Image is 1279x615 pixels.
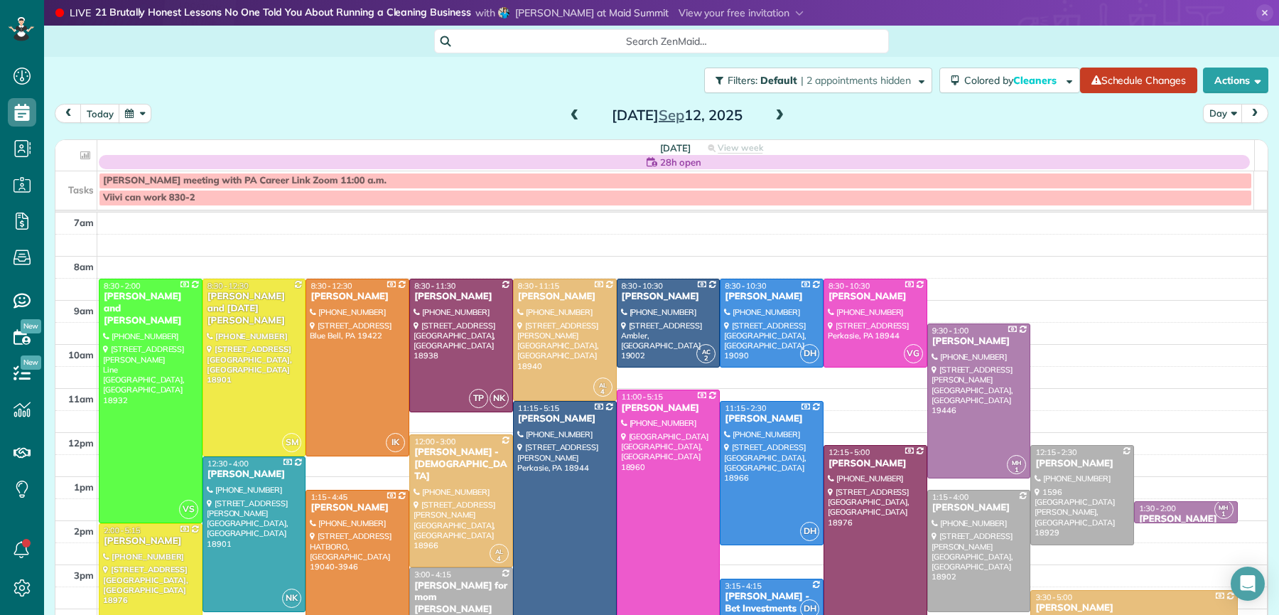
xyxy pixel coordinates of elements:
button: Filters: Default | 2 appointments hidden [704,68,932,93]
span: 8am [74,261,94,272]
div: [PERSON_NAME] and [DATE][PERSON_NAME] [207,291,302,327]
span: View week [718,142,763,154]
div: [PERSON_NAME] and [PERSON_NAME] [103,291,198,327]
span: 9am [74,305,94,316]
button: next [1241,104,1268,123]
span: 28h open [660,155,701,169]
small: 1 [1008,464,1025,477]
span: 8:30 - 11:30 [414,281,455,291]
span: Cleaners [1013,74,1059,87]
img: angela-brown-4d683074ae0fcca95727484455e3f3202927d5098cd1ff65ad77dadb9e4011d8.jpg [498,7,509,18]
span: 8:30 - 10:30 [725,281,766,291]
div: [PERSON_NAME] [103,535,198,547]
button: Actions [1203,68,1268,93]
span: New [21,319,41,333]
div: [PERSON_NAME] [1138,513,1234,525]
span: DH [800,344,819,363]
span: NK [490,389,509,408]
span: Viivi can work 830-2 [103,192,195,203]
span: with [475,6,495,19]
div: [PERSON_NAME] [207,469,302,481]
div: [PERSON_NAME] [1035,458,1130,470]
span: 8:30 - 12:30 [311,281,352,291]
div: [PERSON_NAME] [724,413,819,425]
span: 3pm [74,569,94,581]
div: [PERSON_NAME] [310,291,405,303]
div: [PERSON_NAME] [932,502,1027,514]
strong: 21 Brutally Honest Lessons No One Told You About Running a Cleaning Business [95,6,471,21]
span: NK [282,589,301,608]
a: Filters: Default | 2 appointments hidden [697,68,932,93]
span: [PERSON_NAME] meeting with PA Career Link Zoom 11:00 a.m. [103,175,387,186]
span: AL [495,547,503,555]
span: Sep [659,106,684,124]
span: 12pm [68,437,94,449]
a: Schedule Changes [1080,68,1197,93]
span: 12:15 - 5:00 [829,447,870,457]
div: [PERSON_NAME] [932,336,1027,348]
div: Open Intercom Messenger [1231,567,1265,601]
button: Day [1203,104,1243,123]
span: 11:00 - 5:15 [622,392,663,402]
div: [PERSON_NAME] [724,291,819,303]
span: 2:00 - 5:15 [104,525,141,535]
span: 11am [68,393,94,405]
span: 12:15 - 2:30 [1035,447,1076,457]
span: 8:30 - 2:00 [104,281,141,291]
span: 3:00 - 4:15 [414,569,451,579]
span: 7am [74,217,94,228]
div: [PERSON_NAME] [310,502,405,514]
span: Filters: [728,74,757,87]
span: 8:30 - 11:15 [518,281,559,291]
div: [PERSON_NAME] [517,413,612,425]
span: 3:15 - 4:15 [725,581,762,591]
span: 11:15 - 5:15 [518,403,559,413]
button: prev [55,104,82,123]
div: [PERSON_NAME] [621,291,716,303]
span: 1pm [74,481,94,493]
span: Default [760,74,798,87]
button: Colored byCleaners [939,68,1080,93]
span: AL [599,381,607,389]
span: 2pm [74,525,94,537]
span: TP [469,389,488,408]
span: 1:15 - 4:00 [932,492,969,502]
span: 12:00 - 3:00 [414,437,455,446]
small: 4 [594,385,612,399]
h2: [DATE] 12, 2025 [588,107,766,123]
span: Colored by [964,74,1062,87]
span: 9:30 - 1:00 [932,326,969,336]
button: today [80,104,120,123]
small: 4 [490,552,508,566]
span: AC [702,348,711,355]
span: | 2 appointments hidden [801,74,911,87]
span: 8:30 - 12:30 [207,281,249,291]
span: 8:30 - 10:30 [622,281,663,291]
span: SM [282,433,301,452]
span: 10am [68,349,94,360]
small: 2 [697,352,715,365]
span: 3:30 - 5:00 [1035,592,1072,602]
span: 8:30 - 10:30 [829,281,870,291]
span: 12:30 - 4:00 [207,459,249,469]
div: [PERSON_NAME] [1035,602,1233,614]
div: [PERSON_NAME] [828,291,923,303]
span: MH [1012,459,1022,466]
span: MH [1219,503,1229,511]
div: [PERSON_NAME] - [DEMOGRAPHIC_DATA] [414,446,509,483]
span: IK [386,433,405,452]
span: [DATE] [660,142,691,154]
span: DH [800,522,819,541]
div: [PERSON_NAME] [828,458,923,470]
span: 1:15 - 4:45 [311,492,347,502]
div: [PERSON_NAME] [621,402,716,415]
small: 1 [1215,508,1233,521]
span: 1:30 - 2:00 [1139,503,1176,513]
div: [PERSON_NAME] [414,291,509,303]
div: [PERSON_NAME] - Bet Investments [724,591,819,615]
div: [PERSON_NAME] [517,291,612,303]
span: VS [179,500,198,519]
span: New [21,355,41,370]
span: VG [904,344,923,363]
span: 11:15 - 2:30 [725,403,766,413]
